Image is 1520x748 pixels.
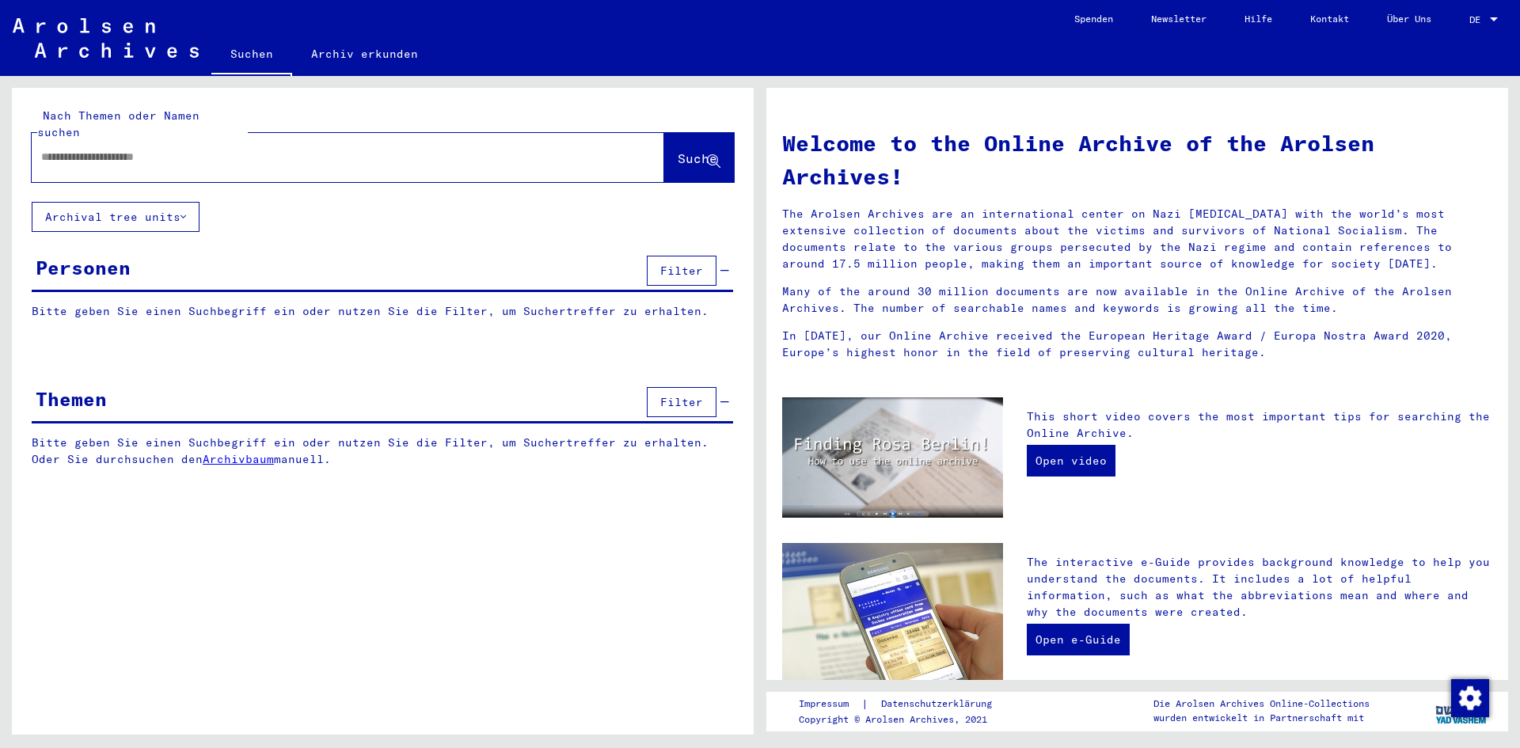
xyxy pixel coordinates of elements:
button: Archival tree units [32,202,199,232]
img: Arolsen_neg.svg [13,18,199,58]
span: Filter [660,395,703,409]
p: The interactive e-Guide provides background knowledge to help you understand the documents. It in... [1027,554,1492,621]
div: Personen [36,253,131,282]
div: Themen [36,385,107,413]
p: Bitte geben Sie einen Suchbegriff ein oder nutzen Sie die Filter, um Suchertreffer zu erhalten. O... [32,435,734,468]
div: | [799,696,1011,712]
a: Impressum [799,696,861,712]
p: Many of the around 30 million documents are now available in the Online Archive of the Arolsen Ar... [782,283,1492,317]
span: Suche [678,150,717,166]
a: Open e-Guide [1027,624,1130,655]
a: Datenschutzerklärung [868,696,1011,712]
p: The Arolsen Archives are an international center on Nazi [MEDICAL_DATA] with the world’s most ext... [782,206,1492,272]
p: Bitte geben Sie einen Suchbegriff ein oder nutzen Sie die Filter, um Suchertreffer zu erhalten. [32,303,733,320]
a: Archiv erkunden [292,35,437,73]
mat-label: Nach Themen oder Namen suchen [37,108,199,139]
img: eguide.jpg [782,543,1003,690]
a: Suchen [211,35,292,76]
img: Zustimmung ändern [1451,679,1489,717]
button: Filter [647,256,716,286]
a: Open video [1027,445,1115,477]
span: DE [1469,14,1487,25]
button: Suche [664,133,734,182]
h1: Welcome to the Online Archive of the Arolsen Archives! [782,127,1492,193]
p: wurden entwickelt in Partnerschaft mit [1153,711,1370,725]
a: Archivbaum [203,452,274,466]
button: Filter [647,387,716,417]
p: In [DATE], our Online Archive received the European Heritage Award / Europa Nostra Award 2020, Eu... [782,328,1492,361]
span: Filter [660,264,703,278]
img: yv_logo.png [1432,691,1491,731]
p: Copyright © Arolsen Archives, 2021 [799,712,1011,727]
img: video.jpg [782,397,1003,518]
p: This short video covers the most important tips for searching the Online Archive. [1027,408,1492,442]
p: Die Arolsen Archives Online-Collections [1153,697,1370,711]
